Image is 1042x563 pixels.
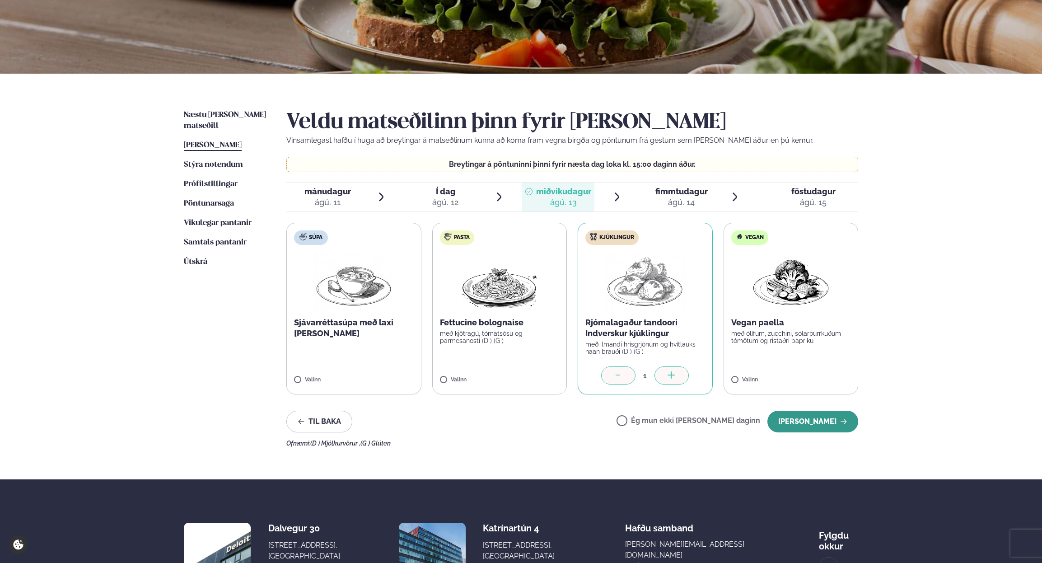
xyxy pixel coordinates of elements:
[731,330,851,344] p: með ólífum, zucchini, sólarþurrkuðum tómötum og ristaðri papriku
[184,141,242,149] span: [PERSON_NAME]
[304,187,351,196] span: mánudagur
[791,187,836,196] span: föstudagur
[184,257,207,267] a: Útskrá
[299,233,307,240] img: soup.svg
[536,187,591,196] span: miðvikudagur
[791,197,836,208] div: ágú. 15
[605,252,685,310] img: Chicken-thighs.png
[736,233,743,240] img: Vegan.svg
[655,187,708,196] span: fimmtudagur
[440,330,560,344] p: með kjötragú, tómatsósu og parmesanosti (D ) (G )
[184,258,207,266] span: Útskrá
[585,317,705,339] p: Rjómalagaður tandoori Indverskur kjúklingur
[184,180,238,188] span: Prófílstillingar
[184,219,252,227] span: Vikulegar pantanir
[585,341,705,355] p: með ilmandi hrísgrjónum og hvítlauks naan brauði (D ) (G )
[625,539,748,561] a: [PERSON_NAME][EMAIL_ADDRESS][DOMAIN_NAME]
[360,440,391,447] span: (G ) Glúten
[184,111,266,130] span: Næstu [PERSON_NAME] matseðill
[536,197,591,208] div: ágú. 13
[184,237,247,248] a: Samtals pantanir
[9,535,28,554] a: Cookie settings
[745,234,764,241] span: Vegan
[655,197,708,208] div: ágú. 14
[440,317,560,328] p: Fettucine bolognaise
[268,523,340,534] div: Dalvegur 30
[184,140,242,151] a: [PERSON_NAME]
[314,252,393,310] img: Soup.png
[184,239,247,246] span: Samtals pantanir
[625,516,693,534] span: Hafðu samband
[184,160,243,170] a: Stýra notendum
[294,317,414,339] p: Sjávarréttasúpa með laxi [PERSON_NAME]
[432,186,459,197] span: Í dag
[286,135,858,146] p: Vinsamlegast hafðu í huga að breytingar á matseðlinum kunna að koma fram vegna birgða og pöntunum...
[268,540,340,562] div: [STREET_ADDRESS], [GEOGRAPHIC_DATA]
[304,197,351,208] div: ágú. 11
[309,234,322,241] span: Súpa
[184,198,234,209] a: Pöntunarsaga
[184,161,243,169] span: Stýra notendum
[635,371,654,381] div: 1
[460,252,539,310] img: Spagetti.png
[184,200,234,207] span: Pöntunarsaga
[432,197,459,208] div: ágú. 12
[483,523,555,534] div: Katrínartún 4
[599,234,634,241] span: Kjúklingur
[184,110,268,131] a: Næstu [PERSON_NAME] matseðill
[590,233,597,240] img: chicken.svg
[751,252,831,310] img: Vegan.png
[444,233,452,240] img: pasta.svg
[731,317,851,328] p: Vegan paella
[286,110,858,135] h2: Veldu matseðilinn þinn fyrir [PERSON_NAME]
[184,179,238,190] a: Prófílstillingar
[819,523,858,552] div: Fylgdu okkur
[296,161,849,168] p: Breytingar á pöntuninni þinni fyrir næsta dag loka kl. 15:00 daginn áður.
[767,411,858,432] button: [PERSON_NAME]
[184,218,252,229] a: Vikulegar pantanir
[310,440,360,447] span: (D ) Mjólkurvörur ,
[286,440,858,447] div: Ofnæmi:
[286,411,352,432] button: Til baka
[483,540,555,562] div: [STREET_ADDRESS], [GEOGRAPHIC_DATA]
[454,234,470,241] span: Pasta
